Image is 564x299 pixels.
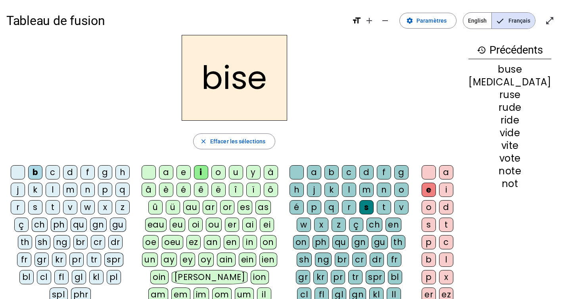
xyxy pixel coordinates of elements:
span: Effacer les sélections [210,137,265,146]
div: vide [468,128,551,138]
div: x [439,270,453,284]
div: ruse [468,90,551,100]
div: dr [108,235,123,249]
div: oeu [162,235,183,249]
mat-icon: settings [406,17,413,24]
div: k [28,183,42,197]
div: ain [217,253,236,267]
span: English [463,13,491,29]
div: on [260,235,276,249]
div: ü [166,200,180,214]
mat-icon: remove [380,16,390,25]
mat-icon: history [477,45,486,55]
div: q [324,200,339,214]
div: i [439,183,453,197]
div: m [63,183,77,197]
div: note [468,166,551,176]
div: ride [468,116,551,125]
div: l [439,253,453,267]
div: es [238,200,252,214]
div: ch [366,218,382,232]
div: ê [194,183,208,197]
div: d [63,165,77,179]
div: l [342,183,356,197]
div: t [46,200,60,214]
div: s [359,200,374,214]
mat-icon: format_size [352,16,361,25]
div: eau [145,218,167,232]
div: y [246,165,261,179]
div: â [142,183,156,197]
div: k [324,183,339,197]
div: x [98,200,112,214]
div: h [290,183,304,197]
div: ien [259,253,277,267]
div: v [394,200,409,214]
div: p [422,270,436,284]
div: x [314,218,328,232]
div: spr [366,270,385,284]
div: ph [313,235,329,249]
div: gu [110,218,126,232]
div: br [73,235,88,249]
div: é [290,200,304,214]
div: an [204,235,221,249]
div: oi [188,218,203,232]
div: n [377,183,391,197]
span: Paramètres [416,16,447,25]
div: vite [468,141,551,150]
div: rude [468,103,551,112]
div: à [264,165,278,179]
div: kr [52,253,66,267]
div: on [293,235,309,249]
div: ng [54,235,70,249]
div: pl [107,270,121,284]
div: oy [198,253,214,267]
span: Français [492,13,535,29]
div: bl [19,270,34,284]
div: not [468,179,551,189]
div: buse [468,65,551,74]
div: w [81,200,95,214]
div: dr [370,253,384,267]
div: th [18,235,32,249]
div: î [229,183,243,197]
div: c [439,235,453,249]
div: oin [150,270,169,284]
mat-icon: open_in_full [545,16,554,25]
div: é [176,183,191,197]
div: g [394,165,409,179]
div: fr [17,253,31,267]
div: ï [246,183,261,197]
div: p [98,183,112,197]
div: cl [37,270,51,284]
div: j [11,183,25,197]
div: ar [203,200,217,214]
button: Diminuer la taille de la police [377,13,393,29]
div: ey [180,253,195,267]
div: gr [296,270,310,284]
div: [PERSON_NAME] [172,270,247,284]
div: ion [251,270,269,284]
div: or [220,200,234,214]
div: i [194,165,208,179]
div: in [243,235,257,249]
div: eu [170,218,185,232]
div: t [377,200,391,214]
div: gn [352,235,368,249]
div: j [307,183,321,197]
mat-icon: add [364,16,374,25]
div: gr [35,253,49,267]
div: o [211,165,226,179]
div: as [255,200,271,214]
div: z [115,200,130,214]
div: f [81,165,95,179]
div: e [422,183,436,197]
div: gu [372,235,388,249]
div: b [422,253,436,267]
div: ç [349,218,363,232]
div: vote [468,154,551,163]
div: sh [297,253,312,267]
div: un [142,253,158,267]
div: ay [161,253,177,267]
